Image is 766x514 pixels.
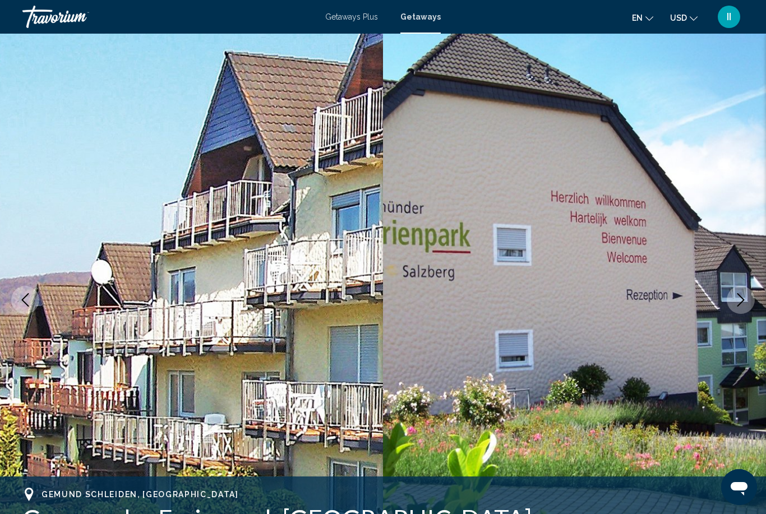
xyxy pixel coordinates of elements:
iframe: Кнопка запуска окна обмена сообщениями [721,469,757,505]
button: User Menu [714,5,744,29]
button: Change currency [670,10,698,26]
span: II [727,11,731,22]
button: Previous image [11,286,39,314]
span: Gemund Schleiden, [GEOGRAPHIC_DATA] [41,490,239,499]
a: Getaways Plus [325,12,378,21]
button: Change language [632,10,653,26]
a: Getaways [400,12,441,21]
span: USD [670,13,687,22]
a: Travorium [22,6,314,28]
button: Next image [727,286,755,314]
span: en [632,13,643,22]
